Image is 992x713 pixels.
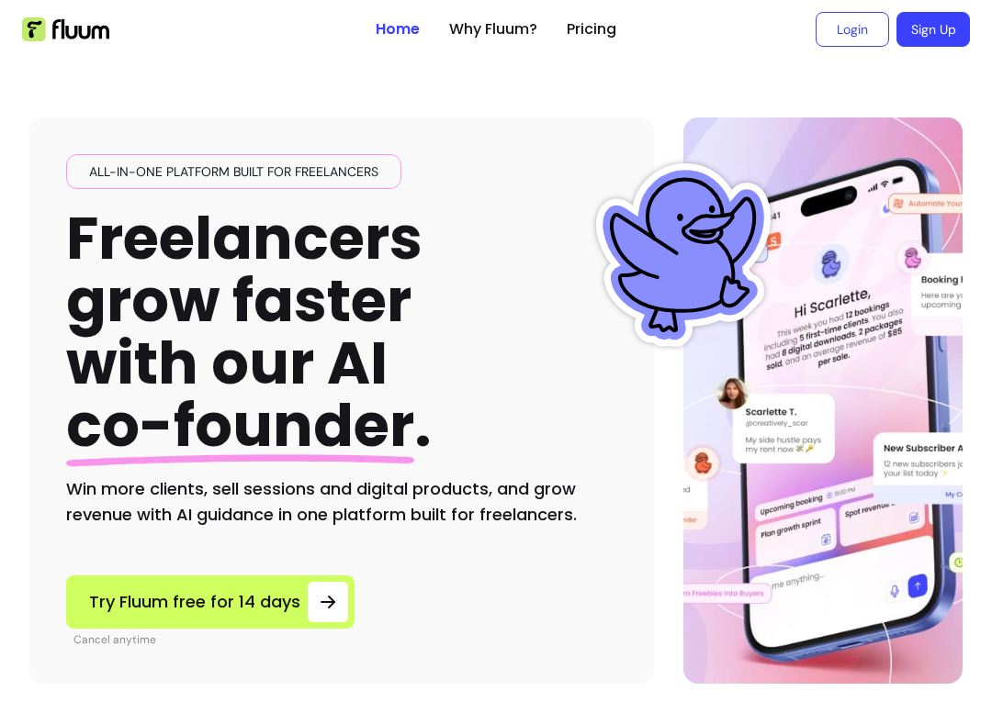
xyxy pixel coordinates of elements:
span: All-in-one platform built for freelancers [82,162,386,181]
a: Sign Up [896,12,970,47]
span: Try Fluum free for 14 days [89,589,300,615]
h2: Win more clients, sell sessions and digital products, and grow revenue with AI guidance in one pl... [66,476,617,528]
span: co-founder [66,384,414,466]
p: Cancel anytime [73,632,355,647]
h1: Freelancers grow faster with our AI . [66,207,432,458]
a: Why Fluum? [449,18,537,40]
img: Illustration of Fluum AI Co-Founder on a smartphone, showing solo business performance insights s... [683,117,963,684]
a: Pricing [567,18,616,40]
img: Fluum Logo [22,17,109,41]
img: Fluum Duck sticker [592,163,775,347]
a: Try Fluum free for 14 days [66,575,355,629]
a: Login [816,12,889,47]
a: Home [376,18,420,40]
